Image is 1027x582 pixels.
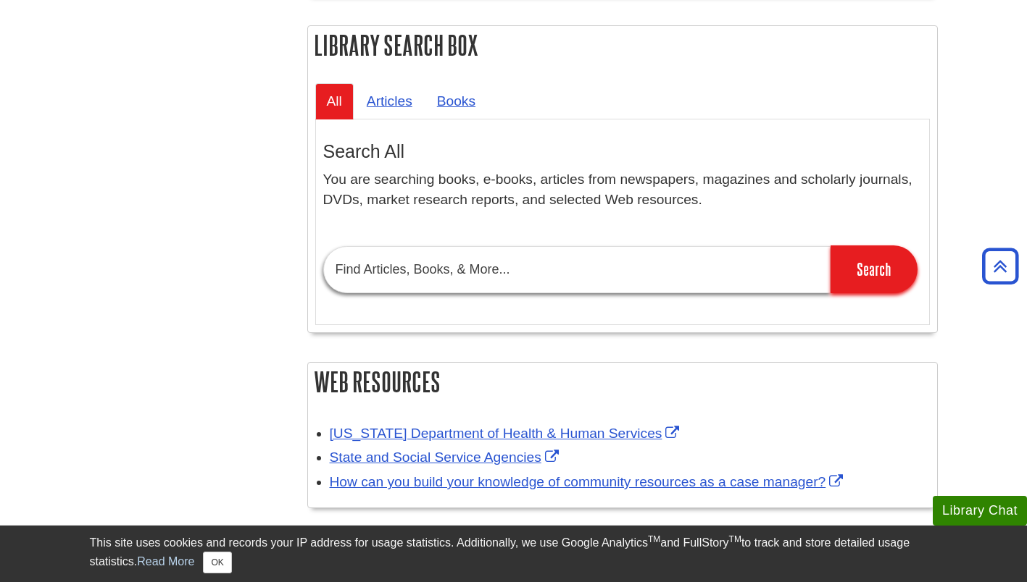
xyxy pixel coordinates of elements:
p: You are searching books, e-books, articles from newspapers, magazines and scholarly journals, DVD... [323,169,922,211]
a: All [315,83,354,119]
a: Link opens in new window [330,450,562,465]
h2: Web Resources [308,363,937,401]
h2: Library Search Box [308,26,937,64]
a: Books [425,83,487,119]
a: Back to Top [977,256,1023,276]
button: Library Chat [933,496,1027,526]
sup: TM [648,534,660,544]
sup: TM [729,534,741,544]
a: Link opens in new window [330,474,847,489]
a: Articles [355,83,424,119]
a: Read More [137,555,194,568]
input: Find Articles, Books, & More... [323,246,831,293]
h3: Search All [323,141,922,162]
div: This site uses cookies and records your IP address for usage statistics. Additionally, we use Goo... [90,534,938,573]
button: Close [203,552,231,573]
input: Search [831,245,918,293]
a: Link opens in new window [330,426,683,441]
